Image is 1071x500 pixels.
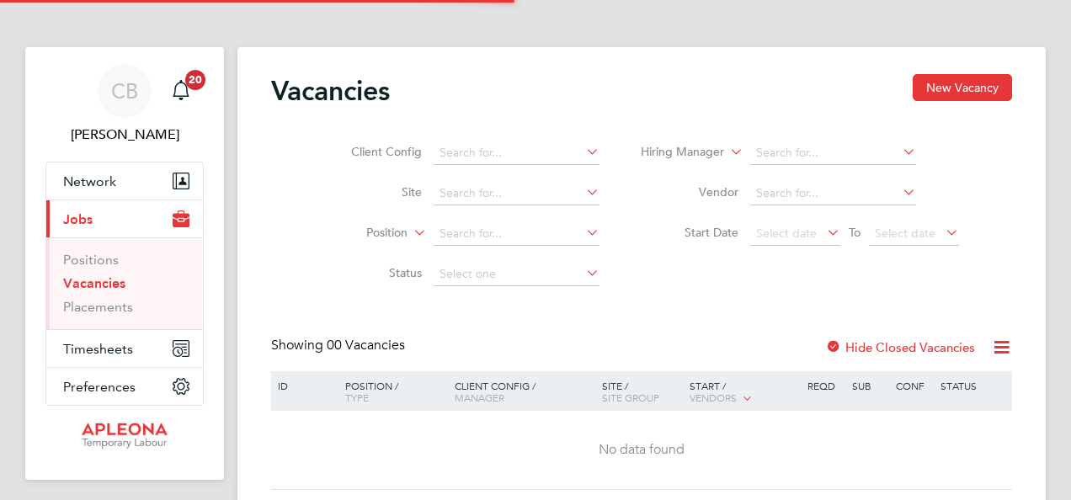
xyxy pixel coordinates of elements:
[63,252,119,268] a: Positions
[311,225,408,242] label: Position
[25,47,224,480] nav: Main navigation
[274,441,1010,459] div: No data found
[325,265,422,280] label: Status
[63,379,136,395] span: Preferences
[642,184,738,199] label: Vendor
[164,64,198,118] a: 20
[434,141,599,165] input: Search for...
[46,330,203,367] button: Timesheets
[46,200,203,237] button: Jobs
[63,173,116,189] span: Network
[450,371,598,412] div: Client Config /
[844,221,866,243] span: To
[875,226,935,241] span: Select date
[271,337,408,354] div: Showing
[598,371,686,412] div: Site /
[690,391,737,404] span: Vendors
[63,299,133,315] a: Placements
[46,368,203,405] button: Preferences
[325,144,422,159] label: Client Config
[750,141,916,165] input: Search for...
[434,222,599,246] input: Search for...
[271,74,390,108] h2: Vacancies
[913,74,1012,101] button: New Vacancy
[274,371,333,400] div: ID
[333,371,450,412] div: Position /
[825,339,975,355] label: Hide Closed Vacancies
[45,125,204,145] span: Christopher Bunch
[345,391,369,404] span: Type
[602,391,659,404] span: Site Group
[46,162,203,199] button: Network
[848,371,892,400] div: Sub
[325,184,422,199] label: Site
[327,337,405,354] span: 00 Vacancies
[642,225,738,240] label: Start Date
[45,64,204,145] a: CB[PERSON_NAME]
[892,371,935,400] div: Conf
[685,371,803,413] div: Start /
[111,80,138,102] span: CB
[46,237,203,329] div: Jobs
[63,275,125,291] a: Vacancies
[803,371,847,400] div: Reqd
[63,211,93,227] span: Jobs
[750,182,916,205] input: Search for...
[434,263,599,286] input: Select one
[455,391,504,404] span: Manager
[185,70,205,90] span: 20
[434,182,599,205] input: Search for...
[45,423,204,449] a: Go to home page
[82,423,168,449] img: apleona-logo-retina.png
[63,341,133,357] span: Timesheets
[627,144,724,161] label: Hiring Manager
[936,371,1010,400] div: Status
[756,226,817,241] span: Select date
